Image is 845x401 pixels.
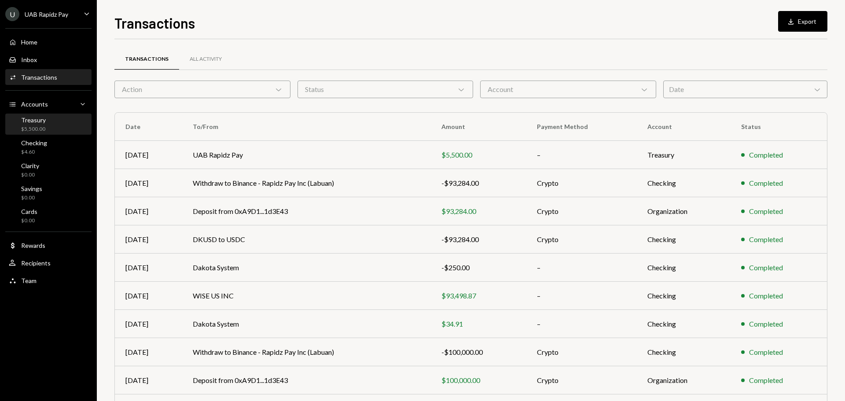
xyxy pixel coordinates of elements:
td: Checking [637,338,731,366]
div: Rewards [21,242,45,249]
div: Completed [749,234,783,245]
div: $4.60 [21,148,47,156]
td: Dakota System [182,254,431,282]
div: Completed [749,178,783,188]
div: Completed [749,262,783,273]
div: [DATE] [125,291,172,301]
a: Cards$0.00 [5,205,92,226]
th: Date [115,113,182,141]
div: Completed [749,206,783,217]
td: Checking [637,169,731,197]
td: – [526,141,637,169]
div: Clarity [21,162,39,169]
div: $93,498.87 [441,291,516,301]
div: Transactions [21,74,57,81]
div: [DATE] [125,150,172,160]
td: Deposit from 0xA9D1...1d3E43 [182,366,431,394]
a: Rewards [5,237,92,253]
th: To/From [182,113,431,141]
a: Recipients [5,255,92,271]
div: $0.00 [21,217,37,224]
td: Dakota System [182,310,431,338]
div: [DATE] [125,319,172,329]
div: Inbox [21,56,37,63]
div: [DATE] [125,234,172,245]
td: Crypto [526,225,637,254]
td: Withdraw to Binance - Rapidz Pay Inc (Labuan) [182,338,431,366]
td: Organization [637,366,731,394]
a: Accounts [5,96,92,112]
div: -$93,284.00 [441,234,516,245]
a: Checking$4.60 [5,136,92,158]
td: – [526,254,637,282]
div: [DATE] [125,347,172,357]
td: Checking [637,310,731,338]
div: [DATE] [125,262,172,273]
div: -$100,000.00 [441,347,516,357]
td: – [526,310,637,338]
a: Team [5,272,92,288]
a: Home [5,34,92,50]
td: Checking [637,282,731,310]
th: Account [637,113,731,141]
td: Treasury [637,141,731,169]
td: Withdraw to Binance - Rapidz Pay Inc (Labuan) [182,169,431,197]
div: U [5,7,19,21]
div: [DATE] [125,206,172,217]
a: Clarity$0.00 [5,159,92,180]
td: UAB Rapidz Pay [182,141,431,169]
div: Completed [749,150,783,160]
div: Completed [749,347,783,357]
td: Crypto [526,197,637,225]
td: Crypto [526,338,637,366]
div: Completed [749,291,783,301]
div: Treasury [21,116,46,124]
div: UAB Rapidz Pay [25,11,68,18]
td: Deposit from 0xA9D1...1d3E43 [182,197,431,225]
h1: Transactions [114,14,195,32]
div: Transactions [125,55,169,63]
div: $5,500.00 [441,150,516,160]
a: Treasury$5,500.00 [5,114,92,135]
th: Payment Method [526,113,637,141]
td: WISE US INC [182,282,431,310]
div: [DATE] [125,178,172,188]
td: DKUSD to USDC [182,225,431,254]
div: $0.00 [21,171,39,179]
th: Status [731,113,827,141]
td: – [526,282,637,310]
div: Date [663,81,827,98]
div: Team [21,277,37,284]
td: Organization [637,197,731,225]
th: Amount [431,113,526,141]
div: All Activity [190,55,222,63]
div: Status [298,81,474,98]
a: Transactions [114,48,179,70]
div: Completed [749,319,783,329]
a: Inbox [5,52,92,67]
div: Savings [21,185,42,192]
td: Checking [637,225,731,254]
div: Checking [21,139,47,147]
div: -$93,284.00 [441,178,516,188]
div: [DATE] [125,375,172,386]
button: Export [778,11,827,32]
div: $5,500.00 [21,125,46,133]
td: Crypto [526,169,637,197]
div: Completed [749,375,783,386]
div: Action [114,81,290,98]
div: $93,284.00 [441,206,516,217]
div: Cards [21,208,37,215]
div: $34.91 [441,319,516,329]
div: Home [21,38,37,46]
div: Recipients [21,259,51,267]
a: Savings$0.00 [5,182,92,203]
a: Transactions [5,69,92,85]
a: All Activity [179,48,232,70]
div: Accounts [21,100,48,108]
td: Checking [637,254,731,282]
div: $100,000.00 [441,375,516,386]
td: Crypto [526,366,637,394]
div: -$250.00 [441,262,516,273]
div: Account [480,81,656,98]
